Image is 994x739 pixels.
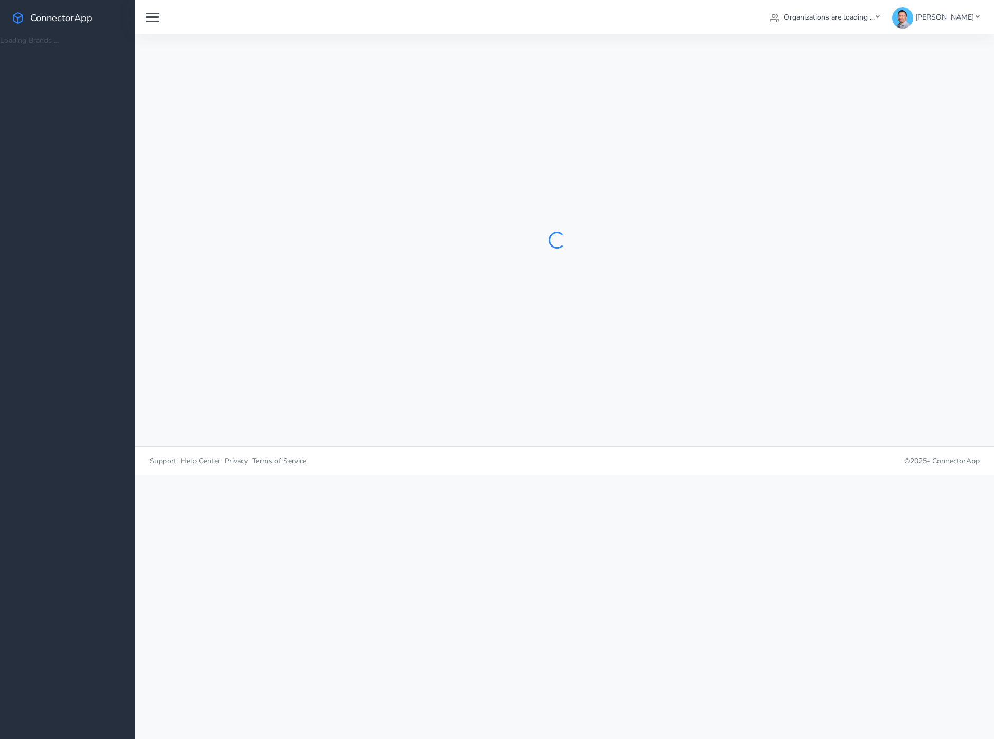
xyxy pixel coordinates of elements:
span: [PERSON_NAME] [915,12,974,22]
span: Terms of Service [252,456,306,466]
a: Organizations are loading ... [766,7,884,27]
span: Support [150,456,176,466]
a: [PERSON_NAME] [888,7,983,27]
span: ConnectorApp [932,456,980,466]
img: Velimir Lesikov [892,7,913,29]
span: Privacy [225,456,248,466]
p: © 2025 - [573,455,980,467]
span: Organizations are loading ... [784,12,875,22]
span: ConnectorApp [30,11,92,24]
span: Help Center [181,456,220,466]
